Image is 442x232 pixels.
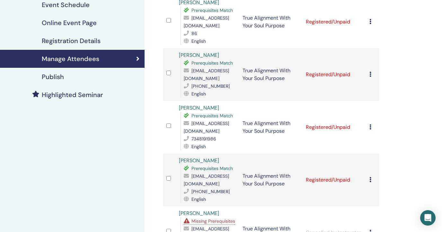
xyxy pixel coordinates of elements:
[191,196,206,202] span: English
[191,113,233,119] span: Prerequisites Match
[179,104,219,111] a: [PERSON_NAME]
[191,91,206,97] span: English
[239,154,303,206] td: True Alignment With Your Soul Purpose
[42,37,101,45] h4: Registration Details
[191,31,197,36] span: 86
[184,120,229,134] span: [EMAIL_ADDRESS][DOMAIN_NAME]
[191,60,233,66] span: Prerequisites Match
[191,144,206,149] span: English
[239,101,303,154] td: True Alignment With Your Soul Purpose
[420,210,436,226] div: Open Intercom Messenger
[191,136,216,142] span: 7348191986
[179,157,219,164] a: [PERSON_NAME]
[239,48,303,101] td: True Alignment With Your Soul Purpose
[184,68,229,81] span: [EMAIL_ADDRESS][DOMAIN_NAME]
[42,1,90,9] h4: Event Schedule
[191,165,233,171] span: Prerequisites Match
[179,210,219,217] a: [PERSON_NAME]
[42,19,97,27] h4: Online Event Page
[42,55,99,63] h4: Manage Attendees
[191,7,233,13] span: Prerequisites Match
[179,52,219,58] a: [PERSON_NAME]
[191,189,230,194] span: [PHONE_NUMBER]
[191,218,235,224] span: Missing Prerequisites
[42,73,64,81] h4: Publish
[191,83,230,89] span: [PHONE_NUMBER]
[191,38,206,44] span: English
[184,15,229,29] span: [EMAIL_ADDRESS][DOMAIN_NAME]
[184,173,229,187] span: [EMAIL_ADDRESS][DOMAIN_NAME]
[42,91,103,99] h4: Highlighted Seminar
